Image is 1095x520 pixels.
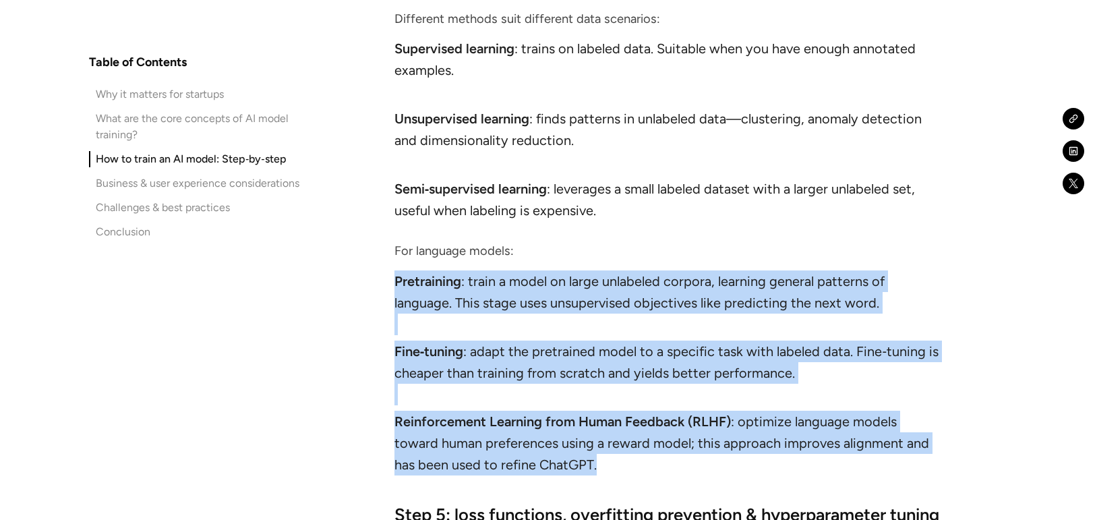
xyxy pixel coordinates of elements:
[96,151,287,167] div: How to train an AI model: Step‑by‑step
[394,270,943,335] li: : train a model on large unlabeled corpora, learning general patterns of language. This stage use...
[96,86,224,103] div: Why it matters for startups
[89,175,302,192] a: Business & user experience considerations
[394,240,943,262] p: For language models:
[394,181,547,197] strong: Semi‑supervised learning
[394,38,943,103] li: : trains on labeled data. Suitable when you have enough annotated examples.
[89,111,302,143] a: What are the core concepts of AI model training?
[96,224,150,240] div: Conclusion
[89,224,302,240] a: Conclusion
[394,341,943,405] li: : adapt the pretrained model to a specific task with labeled data. Fine‑tuning is cheaper than tr...
[394,111,529,127] strong: Unsupervised learning
[394,178,943,221] li: : leverages a small labeled dataset with a larger unlabeled set, useful when labeling is expensive.
[394,40,514,57] strong: Supervised learning
[89,151,302,167] a: How to train an AI model: Step‑by‑step
[394,413,731,430] strong: Reinforcement Learning from Human Feedback (RLHF)
[394,273,461,289] strong: Pretraining
[89,86,302,103] a: Why it matters for startups
[394,8,943,30] p: Different methods suit different data scenarios:
[89,54,187,70] h4: Table of Contents
[394,343,464,359] strong: Fine‑tuning
[96,200,230,216] div: Challenges & best practices
[96,175,299,192] div: Business & user experience considerations
[394,411,943,475] li: : optimize language models toward human preferences using a reward model; this approach improves ...
[96,111,302,143] div: What are the core concepts of AI model training?
[394,108,943,173] li: : finds patterns in unlabeled data—clustering, anomaly detection and dimensionality reduction.
[89,200,302,216] a: Challenges & best practices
